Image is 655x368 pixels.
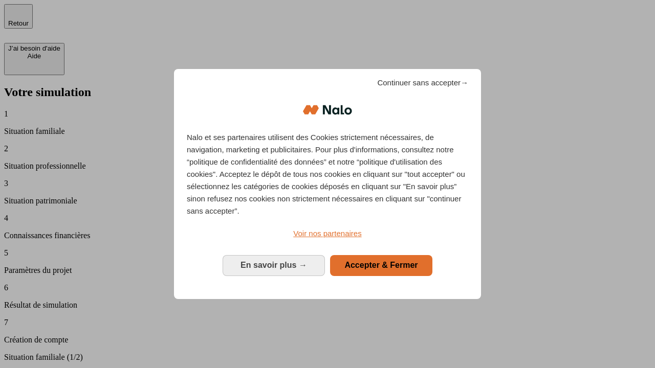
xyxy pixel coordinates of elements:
img: Logo [303,95,352,125]
span: Accepter & Fermer [344,261,418,269]
span: Voir nos partenaires [293,229,361,238]
span: En savoir plus → [241,261,307,269]
p: Nalo et ses partenaires utilisent des Cookies strictement nécessaires, de navigation, marketing e... [187,131,468,217]
span: Continuer sans accepter→ [377,77,468,89]
button: Accepter & Fermer: Accepter notre traitement des données et fermer [330,255,432,275]
div: Bienvenue chez Nalo Gestion du consentement [174,69,481,298]
a: Voir nos partenaires [187,227,468,240]
button: En savoir plus: Configurer vos consentements [223,255,325,275]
